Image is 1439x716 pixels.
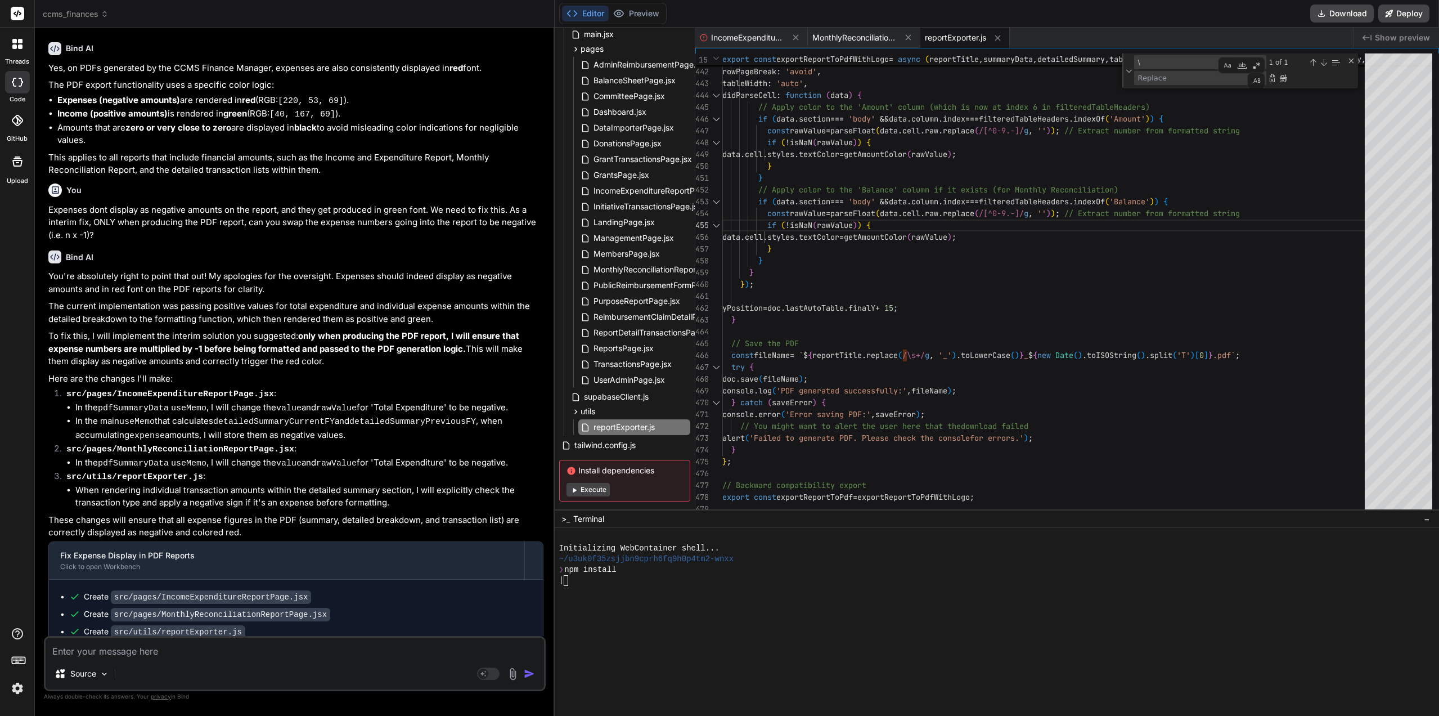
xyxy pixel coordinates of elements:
[817,66,821,77] span: ,
[763,232,767,242] span: .
[938,208,943,218] span: .
[592,89,666,103] span: CommitteePage.jsx
[781,303,785,313] span: .
[911,114,938,124] span: column
[506,668,519,681] img: attachment
[758,102,983,112] span: // Apply color to the 'Amount' column (which is no
[983,185,1118,195] span: s (for Monthly Reconciliation)
[1055,208,1060,218] span: ;
[925,54,929,64] span: (
[1024,208,1028,218] span: g
[1329,56,1342,69] div: Find in Selection (Alt+L)
[583,28,615,41] span: main.jsx
[1109,196,1150,207] span: 'Balance'
[794,114,799,124] span: .
[695,101,708,113] div: 445
[57,122,543,147] li: Amounts that are are displayed in to avoid misleading color indications for negligible values.
[812,220,817,230] span: (
[830,90,848,100] span: data
[1236,60,1248,71] div: Match Whole Word (Alt+W)
[844,149,907,159] span: getAmountColor
[817,137,853,147] span: rawValue
[57,95,180,105] strong: Expenses (negative amounts)
[812,137,817,147] span: (
[790,208,826,218] span: rawValue
[794,196,799,207] span: .
[592,153,693,166] span: GrantTransactionsPage.jsx
[1279,74,1288,83] div: Replace All (Ctrl+Alt+Enter)
[1028,208,1033,218] span: ,
[48,270,543,296] p: You're absolutely right to point that out! My apologies for the oversight. Expenses should indeed...
[776,54,889,64] span: exportReportToPdfWithLogo
[592,310,725,324] span: ReimbursementClaimDetailPage.jsx
[722,149,740,159] span: data
[749,279,754,289] span: ;
[731,350,754,360] span: const
[48,330,543,368] p: To fix this, I will implement the interim solution you suggested: This will make them display as ...
[776,114,794,124] span: data
[866,137,871,147] span: {
[943,196,965,207] span: index
[799,149,839,159] span: textColor
[242,95,255,105] strong: red
[799,232,839,242] span: textColor
[1347,56,1356,65] div: Close (Escape)
[758,114,767,124] span: if
[125,122,231,133] strong: zero or very close to zero
[1422,510,1432,528] button: −
[722,78,767,88] span: tableWidth
[817,220,853,230] span: rawValue
[1109,54,1163,64] span: tableHeaders
[803,78,808,88] span: ,
[695,279,708,290] div: 460
[740,232,745,242] span: .
[1159,114,1163,124] span: {
[695,314,708,326] div: 463
[1069,196,1073,207] span: .
[695,196,708,208] div: 453
[695,208,708,220] div: 454
[898,54,920,64] span: async
[880,126,898,136] span: data
[592,58,707,71] span: AdminReimbursementPage.jsx
[695,113,708,125] div: 446
[790,350,794,360] span: =
[902,126,920,136] span: cell
[66,43,93,54] h6: Bind AI
[695,231,708,243] div: 456
[731,338,799,348] span: // Save the PDF
[695,137,708,149] div: 448
[1154,196,1159,207] span: )
[48,62,543,75] p: Yes, on PDFs generated by the CCMS Finance Manager, expenses are also consistently displayed in f...
[1310,5,1374,23] button: Download
[799,114,830,124] span: section
[1051,208,1055,218] span: )
[609,6,664,21] button: Preview
[790,220,812,230] span: isNaN
[1268,55,1307,69] div: 1 of 1
[48,79,543,92] p: The PDF export functionality uses a specific color logic:
[1222,60,1233,71] div: Match Case (Alt+C)
[776,90,781,100] span: :
[1073,114,1105,124] span: indexOf
[907,114,911,124] span: .
[781,220,785,230] span: (
[1024,126,1028,136] span: g
[1105,114,1109,124] span: (
[731,315,736,325] span: }
[566,483,610,496] button: Execute
[1124,53,1134,88] div: Toggle Replace
[776,78,803,88] span: 'auto'
[848,114,875,124] span: 'body'
[772,196,776,207] span: (
[10,95,25,104] label: code
[952,149,956,159] span: ;
[592,279,724,292] span: PublicReimbursementFormPage.jsx
[965,196,979,207] span: ===
[929,54,979,64] span: reportTitle
[943,126,974,136] span: replace
[695,290,708,302] div: 461
[66,185,82,196] h6: You
[1163,196,1168,207] span: {
[695,89,708,101] div: 444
